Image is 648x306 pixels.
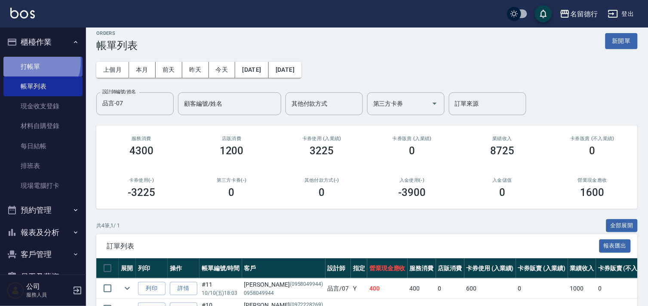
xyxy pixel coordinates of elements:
[467,177,537,183] h2: 入金儲值
[129,62,156,78] button: 本月
[558,136,627,141] h2: 卡券販賣 (不入業績)
[570,9,598,19] div: 名留德行
[3,76,83,96] a: 帳單列表
[3,136,83,156] a: 每日結帳
[197,136,267,141] h2: 店販消費
[235,62,268,78] button: [DATE]
[326,258,351,278] th: 設計師
[3,57,83,76] a: 打帳單
[3,31,83,53] button: 櫃檯作業
[409,145,415,157] h3: 0
[605,6,638,22] button: 登出
[558,177,627,183] h2: 營業現金應收
[229,187,235,199] h3: 0
[138,282,166,295] button: 列印
[580,187,605,199] h3: 1600
[556,5,601,23] button: 名留德行
[170,282,197,295] a: 詳情
[3,243,83,266] button: 客戶管理
[244,289,323,297] p: 0958049944
[7,282,24,299] img: Person
[516,278,568,299] td: 0
[590,145,596,157] h3: 0
[464,278,516,299] td: 600
[351,278,367,299] td: Y
[408,258,436,278] th: 服務消費
[436,258,464,278] th: 店販消費
[605,37,638,45] a: 新開單
[516,258,568,278] th: 卡券販賣 (入業績)
[107,242,599,251] span: 訂單列表
[128,187,155,199] h3: -3225
[464,258,516,278] th: 卡券使用 (入業績)
[26,282,70,291] h5: 公司
[242,258,326,278] th: 客戶
[96,62,129,78] button: 上個月
[399,187,426,199] h3: -3900
[535,5,552,22] button: save
[568,258,596,278] th: 業績收入
[102,89,136,95] label: 設計師編號/姓名
[287,177,357,183] h2: 其他付款方式(-)
[209,62,236,78] button: 今天
[269,62,301,78] button: [DATE]
[3,266,83,288] button: 員工及薪資
[377,177,447,183] h2: 入金使用(-)
[182,62,209,78] button: 昨天
[436,278,464,299] td: 0
[3,116,83,136] a: 材料自購登錄
[129,145,154,157] h3: 4300
[326,278,351,299] td: 品言 /07
[107,177,176,183] h2: 卡券使用(-)
[136,258,168,278] th: 列印
[3,96,83,116] a: 現金收支登錄
[377,136,447,141] h2: 卡券販賣 (入業績)
[202,289,240,297] p: 10/10 (五) 18:03
[96,31,138,36] h2: ORDERS
[96,40,138,52] h3: 帳單列表
[367,278,408,299] td: 400
[3,176,83,196] a: 現場電腦打卡
[490,145,514,157] h3: 8725
[96,222,120,229] p: 共 4 筆, 1 / 1
[26,291,70,299] p: 服務人員
[200,278,242,299] td: #11
[244,280,323,289] div: [PERSON_NAME]
[599,242,631,250] a: 報表匯出
[467,136,537,141] h2: 業績收入
[3,221,83,244] button: 報表及分析
[168,258,200,278] th: 操作
[10,8,35,18] img: Logo
[367,258,408,278] th: 營業現金應收
[197,177,267,183] h2: 第三方卡券(-)
[605,33,638,49] button: 新開單
[351,258,367,278] th: 指定
[200,258,242,278] th: 帳單編號/時間
[408,278,436,299] td: 400
[428,97,442,110] button: Open
[3,156,83,176] a: 排班表
[606,219,638,233] button: 全部展開
[599,239,631,253] button: 報表匯出
[3,199,83,221] button: 預約管理
[287,136,357,141] h2: 卡券使用 (入業績)
[290,280,323,289] p: (0958049944)
[107,136,176,141] h3: 服務消費
[499,187,505,199] h3: 0
[568,278,596,299] td: 1000
[119,258,136,278] th: 展開
[319,187,325,199] h3: 0
[156,62,182,78] button: 前天
[310,145,334,157] h3: 3225
[121,282,134,295] button: expand row
[220,145,244,157] h3: 1200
